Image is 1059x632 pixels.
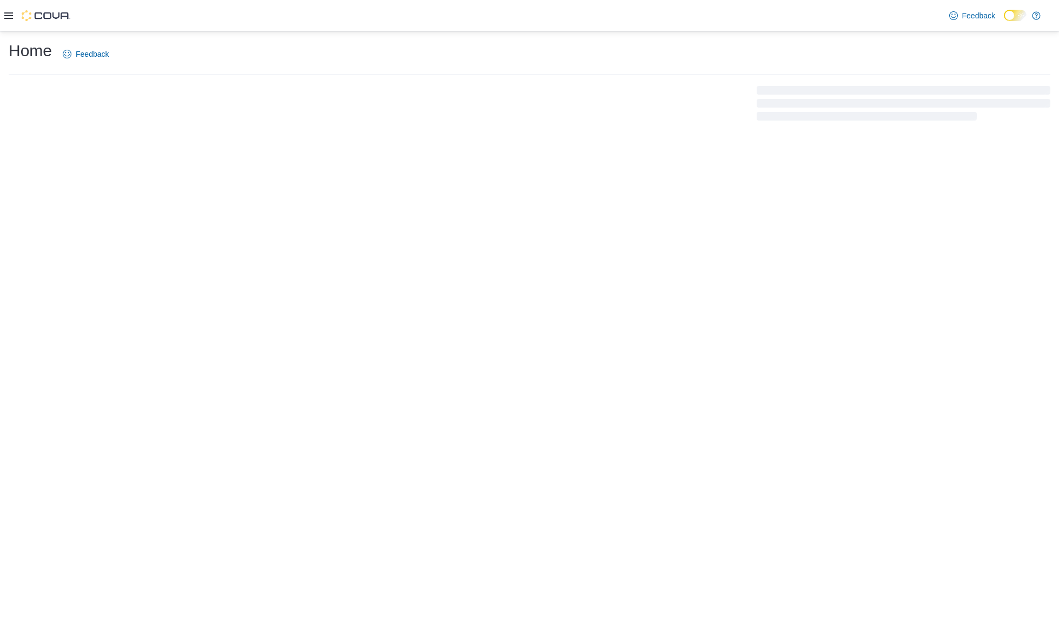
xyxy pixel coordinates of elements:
[962,10,995,21] span: Feedback
[757,88,1050,123] span: Loading
[1004,10,1027,21] input: Dark Mode
[22,10,70,21] img: Cova
[945,5,1000,26] a: Feedback
[1004,21,1004,22] span: Dark Mode
[58,43,113,65] a: Feedback
[76,49,109,59] span: Feedback
[9,40,52,62] h1: Home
